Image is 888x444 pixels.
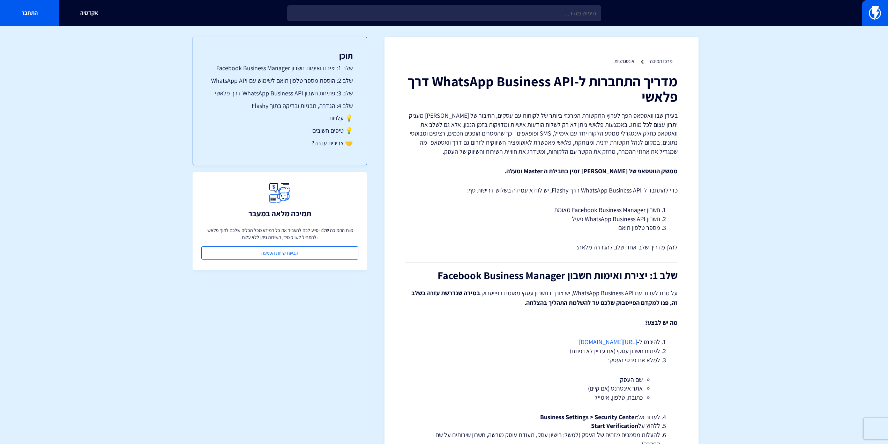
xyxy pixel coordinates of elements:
li: לעבור אל: [423,413,660,422]
li: לפתוח חשבון עסקי (אם עדיין לא נפתח) [423,347,660,356]
a: [URL][DOMAIN_NAME] [579,338,637,346]
a: שלב 3: פתיחת חשבון WhatsApp Business API דרך פלאשי [207,89,353,98]
a: שלב 1: יצירת ואימות חשבון Facebook Business Manager [207,64,353,73]
a: קביעת שיחת הטמעה [201,246,358,260]
li: מספר טלפון תואם [423,223,660,232]
h3: תוכן [207,51,353,60]
p: בעידן שבו וואטסאפ הפך לערוץ התקשורת המרכזי ביותר של לקוחות עם עסקים, החיבור של [PERSON_NAME] מעני... [405,111,678,156]
a: 💡 עלויות [207,114,353,123]
input: חיפוש מהיר... [287,5,601,21]
strong: Start Verification [591,422,638,430]
a: 🤝 צריכים עזרה? [207,139,353,148]
li: כתובת, טלפון, אימייל [440,393,643,402]
li: אתר אינטרנט (אם קיים) [440,384,643,393]
li: להיכנס ל- [423,337,660,347]
h3: תמיכה מלאה במעבר [248,209,311,218]
strong: במידה שנדרשת עזרה בשלב זה, פנו למקדם הפייסבוק שלכם עד להשלמת התהליך בהצלחה. [411,289,678,307]
p: להלן מדריך שלב-אחר-שלב להגדרה מלאה: [405,243,678,252]
a: שלב 2: הוספת מספר טלפון תואם לשימוש עם WhatsApp API [207,76,353,85]
li: חשבון Facebook Business Manager מאומת [423,205,660,214]
p: צוות התמיכה שלנו יסייע לכם להעביר את כל המידע מכל הכלים שלכם לתוך פלאשי ולהתחיל לשווק מיד, השירות... [201,227,358,241]
li: ללחוץ על [423,421,660,430]
a: 💡 טיפים חשובים [207,126,353,135]
strong: מה יש לבצע? [645,319,678,327]
strong: ממשק הווטסאפ של [PERSON_NAME] זמין בחבילת ה Master ומעלה. [505,167,678,175]
p: כדי להתחבר ל-WhatsApp Business API דרך Flashy, יש לוודא עמידה בשלוש דרישות סף: [405,186,678,195]
strong: Business Settings > Security Center [540,413,637,421]
p: על מנת לעבוד עם WhatsApp Business API, יש צורך בחשבון עסקי מאומת בפייסבוק. [405,288,678,308]
li: שם העסק [440,375,643,384]
a: אינטגרציות [614,58,634,64]
li: חשבון WhatsApp Business API פעיל [423,214,660,224]
h2: שלב 1: יצירת ואימות חשבון Facebook Business Manager [405,270,678,281]
h1: מדריך התחברות ל-WhatsApp Business API דרך פלאשי [405,73,678,104]
a: שלב 4: הגדרה, תבניות ובדיקה בתוך Flashy [207,101,353,110]
li: למלא את פרטי העסק: [423,356,660,402]
a: מרכז תמיכה [650,58,672,64]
